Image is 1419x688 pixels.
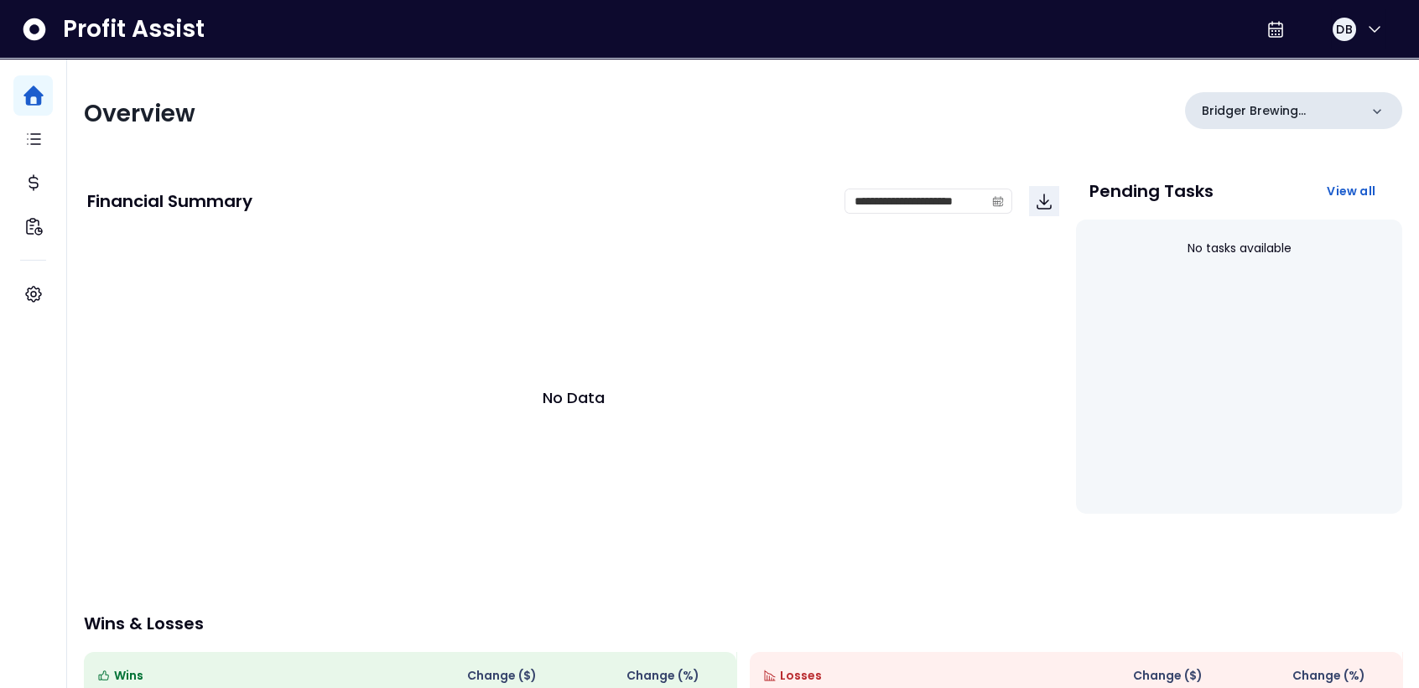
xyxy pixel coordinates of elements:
p: Bridger Brewing Company [1202,102,1359,120]
span: Change ( $ ) [467,667,537,685]
span: Wins [114,667,143,685]
span: View all [1327,183,1375,199]
p: Financial Summary [87,193,252,210]
p: No Data [543,386,605,409]
p: Pending Tasks [1089,183,1214,199]
span: Change ( $ ) [1133,667,1203,685]
button: Download [1029,186,1059,216]
button: View all [1313,176,1389,206]
p: Wins & Losses [84,615,1402,632]
svg: calendar [992,195,1004,207]
span: Overview [84,97,195,130]
span: Losses [780,667,822,685]
div: No tasks available [1089,226,1389,271]
span: Profit Assist [63,14,205,44]
span: Change (%) [626,667,699,685]
span: DB [1336,21,1352,38]
span: Change (%) [1292,667,1365,685]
